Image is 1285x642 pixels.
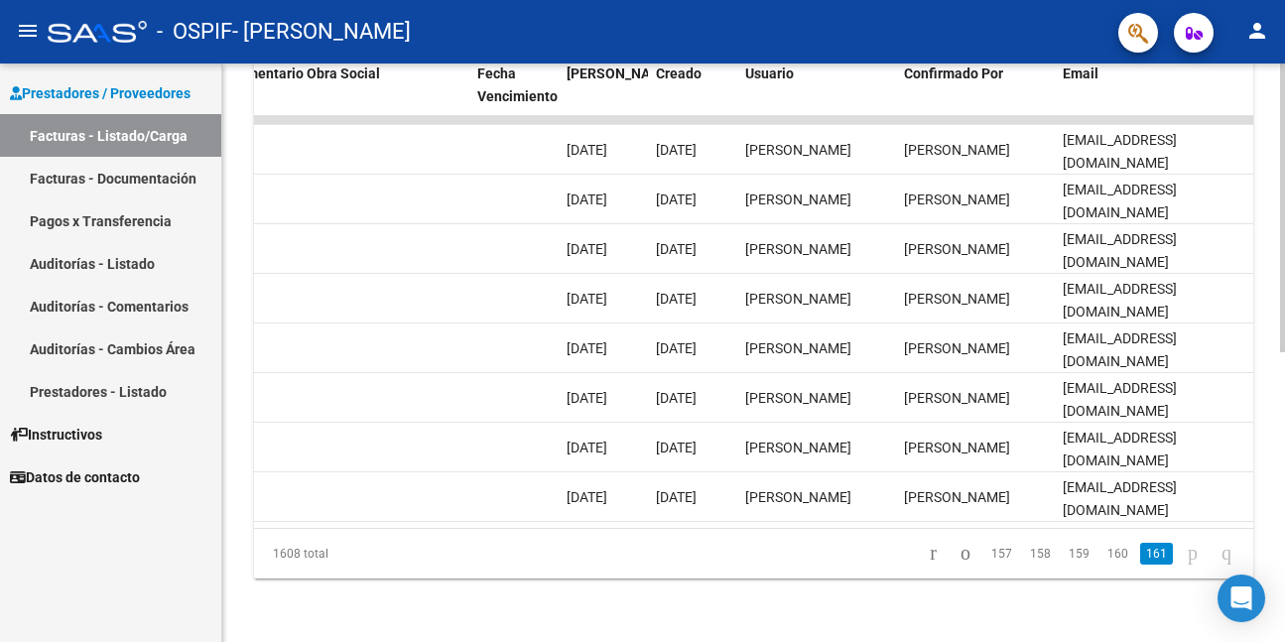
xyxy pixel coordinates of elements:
[1063,132,1177,171] span: [EMAIL_ADDRESS][DOMAIN_NAME]
[904,241,1010,257] span: [PERSON_NAME]
[1063,231,1177,270] span: [EMAIL_ADDRESS][DOMAIN_NAME]
[229,65,380,81] span: Comentario Obra Social
[745,142,851,158] span: [PERSON_NAME]
[1063,380,1177,419] span: [EMAIL_ADDRESS][DOMAIN_NAME]
[157,10,232,54] span: - OSPIF
[232,10,411,54] span: - [PERSON_NAME]
[648,53,737,140] datatable-header-cell: Creado
[656,340,697,356] span: [DATE]
[904,142,1010,158] span: [PERSON_NAME]
[1024,543,1057,565] a: 158
[559,53,648,140] datatable-header-cell: Fecha Confimado
[1179,543,1207,565] a: go to next page
[567,489,607,505] span: [DATE]
[1055,53,1253,140] datatable-header-cell: Email
[567,340,607,356] span: [DATE]
[745,489,851,505] span: [PERSON_NAME]
[1063,182,1177,220] span: [EMAIL_ADDRESS][DOMAIN_NAME]
[469,53,559,140] datatable-header-cell: Fecha Vencimiento
[745,340,851,356] span: [PERSON_NAME]
[896,53,1055,140] datatable-header-cell: Confirmado Por
[567,291,607,307] span: [DATE]
[656,291,697,307] span: [DATE]
[10,466,140,488] span: Datos de contacto
[567,440,607,455] span: [DATE]
[10,424,102,446] span: Instructivos
[1101,543,1134,565] a: 160
[1060,537,1098,571] li: page 159
[985,543,1018,565] a: 157
[16,19,40,43] mat-icon: menu
[254,529,450,578] div: 1608 total
[952,543,979,565] a: go to previous page
[567,192,607,207] span: [DATE]
[904,390,1010,406] span: [PERSON_NAME]
[221,53,469,140] datatable-header-cell: Comentario Obra Social
[567,142,607,158] span: [DATE]
[745,291,851,307] span: [PERSON_NAME]
[745,390,851,406] span: [PERSON_NAME]
[1245,19,1269,43] mat-icon: person
[745,65,794,81] span: Usuario
[745,440,851,455] span: [PERSON_NAME]
[656,440,697,455] span: [DATE]
[904,440,1010,455] span: [PERSON_NAME]
[1063,65,1098,81] span: Email
[904,65,1003,81] span: Confirmado Por
[1063,479,1177,518] span: [EMAIL_ADDRESS][DOMAIN_NAME]
[656,390,697,406] span: [DATE]
[1098,537,1137,571] li: page 160
[567,390,607,406] span: [DATE]
[656,142,697,158] span: [DATE]
[1063,430,1177,468] span: [EMAIL_ADDRESS][DOMAIN_NAME]
[1063,330,1177,369] span: [EMAIL_ADDRESS][DOMAIN_NAME]
[745,192,851,207] span: [PERSON_NAME]
[737,53,896,140] datatable-header-cell: Usuario
[656,241,697,257] span: [DATE]
[10,82,191,104] span: Prestadores / Proveedores
[567,65,674,81] span: [PERSON_NAME]
[1213,543,1240,565] a: go to last page
[1021,537,1060,571] li: page 158
[656,65,702,81] span: Creado
[904,291,1010,307] span: [PERSON_NAME]
[1140,543,1173,565] a: 161
[567,241,607,257] span: [DATE]
[904,340,1010,356] span: [PERSON_NAME]
[656,192,697,207] span: [DATE]
[982,537,1021,571] li: page 157
[921,543,946,565] a: go to first page
[1063,281,1177,320] span: [EMAIL_ADDRESS][DOMAIN_NAME]
[904,489,1010,505] span: [PERSON_NAME]
[904,192,1010,207] span: [PERSON_NAME]
[656,489,697,505] span: [DATE]
[1137,537,1176,571] li: page 161
[1063,543,1095,565] a: 159
[477,65,558,104] span: Fecha Vencimiento
[745,241,851,257] span: [PERSON_NAME]
[1218,575,1265,622] div: Open Intercom Messenger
